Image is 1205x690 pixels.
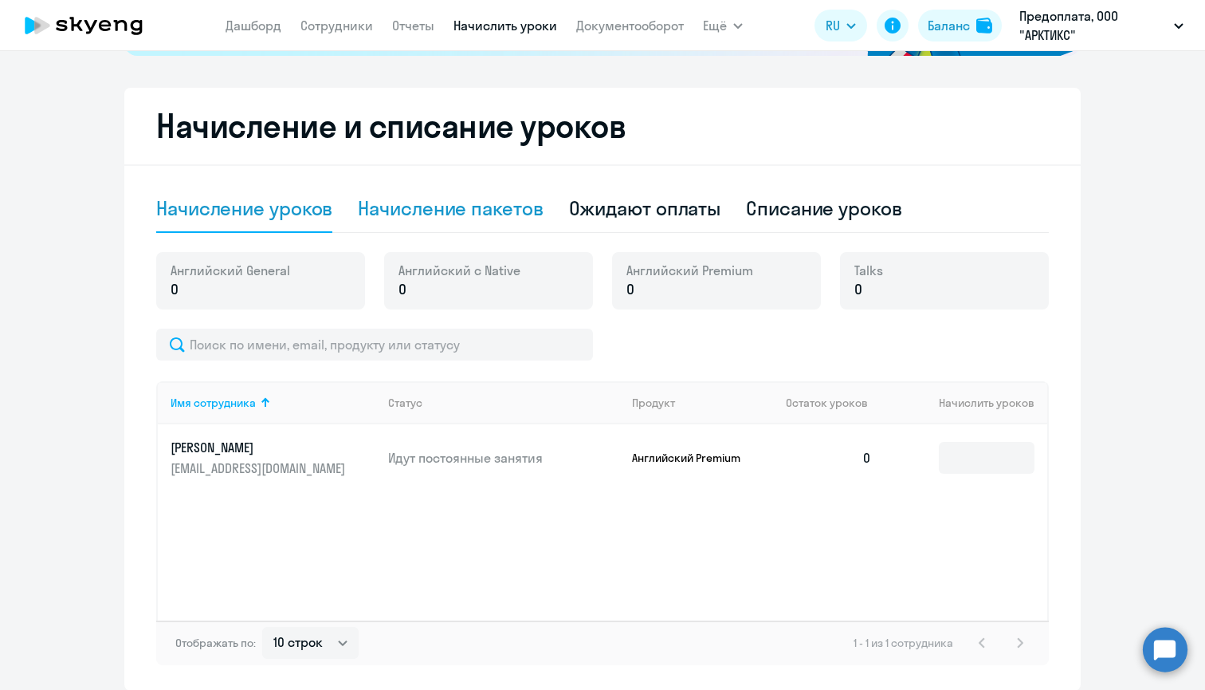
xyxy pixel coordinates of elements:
h2: Начисление и списание уроков [156,107,1049,145]
p: Английский Premium [632,451,752,465]
button: Предоплата, ООО "АРКТИКС" [1011,6,1191,45]
span: 0 [854,279,862,300]
span: Английский General [171,262,290,279]
span: 0 [171,279,179,300]
div: Статус [388,396,422,410]
a: Сотрудники [300,18,373,34]
div: Остаток уроков [786,396,885,410]
button: Балансbalance [918,10,1002,41]
span: 0 [398,279,406,300]
span: Английский с Native [398,262,520,279]
span: Отображать по: [175,636,256,650]
a: Документооборот [576,18,684,34]
p: Предоплата, ООО "АРКТИКС" [1019,6,1168,45]
span: RU [826,16,840,35]
p: [EMAIL_ADDRESS][DOMAIN_NAME] [171,459,349,477]
div: Продукт [632,396,774,410]
button: RU [814,10,867,41]
p: [PERSON_NAME] [171,439,349,456]
div: Начисление пакетов [358,195,543,221]
span: Talks [854,262,883,279]
span: 0 [626,279,634,300]
span: Ещё [703,16,727,35]
div: Статус [388,396,619,410]
img: balance [976,18,992,34]
div: Начисление уроков [156,195,332,221]
span: 1 - 1 из 1 сотрудника [854,636,953,650]
p: Идут постоянные занятия [388,449,619,467]
div: Имя сотрудника [171,396,256,410]
div: Баланс [928,16,970,35]
td: 0 [773,424,885,491]
span: Английский Premium [626,262,753,279]
input: Поиск по имени, email, продукту или статусу [156,329,593,361]
button: Ещё [703,10,743,41]
div: Списание уроков [746,195,902,221]
div: Ожидают оплаты [569,195,721,221]
th: Начислить уроков [885,381,1047,424]
a: Начислить уроки [453,18,557,34]
a: Отчеты [392,18,434,34]
div: Имя сотрудника [171,396,375,410]
div: Продукт [632,396,675,410]
span: Остаток уроков [786,396,868,410]
a: [PERSON_NAME][EMAIL_ADDRESS][DOMAIN_NAME] [171,439,375,477]
a: Дашборд [226,18,281,34]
